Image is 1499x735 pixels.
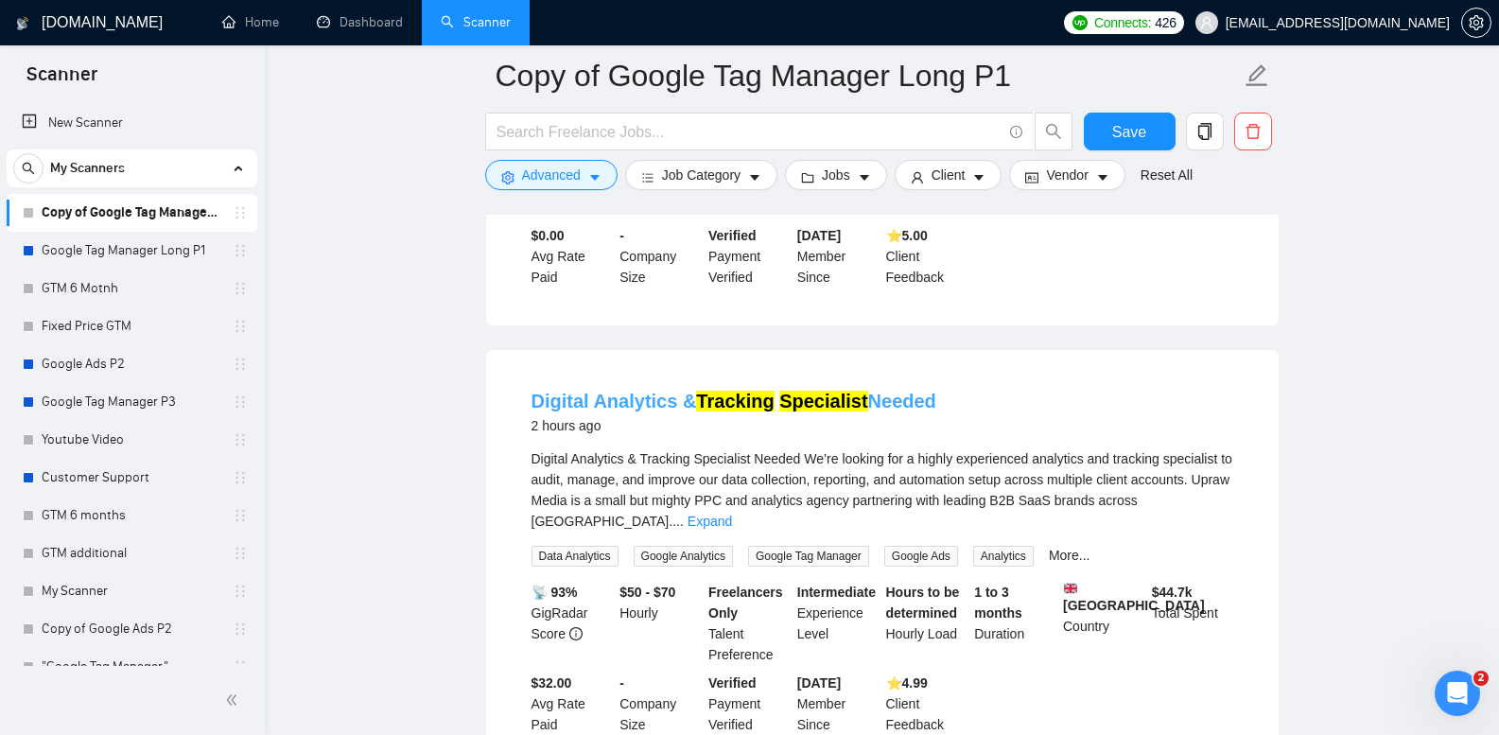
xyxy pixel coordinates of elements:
span: caret-down [588,170,601,184]
div: 2 hours ago [532,414,936,437]
a: Copy of Google Ads P2 [42,610,221,648]
span: Save [1112,120,1146,144]
a: "Google Tag Manager" [42,648,221,686]
div: Client Feedback [882,225,971,288]
span: Analytics [973,546,1034,567]
b: Intermediate [797,585,876,600]
a: searchScanner [441,14,511,30]
button: idcardVendorcaret-down [1009,160,1124,190]
b: ⭐️ 4.99 [886,675,928,691]
span: holder [233,546,248,561]
b: [DATE] [797,228,841,243]
a: Fixed Price GTM [42,307,221,345]
a: More... [1049,548,1090,563]
a: New Scanner [22,104,242,142]
b: $50 - $70 [619,585,675,600]
div: Total Spent [1148,582,1237,665]
a: GTM 6 Motnh [42,270,221,307]
button: userClientcaret-down [895,160,1002,190]
span: user [911,170,924,184]
button: folderJobscaret-down [785,160,887,190]
span: holder [233,394,248,410]
div: Experience Level [793,582,882,665]
span: holder [233,357,248,372]
div: Company Size [616,673,705,735]
b: Hours to be determined [886,585,960,621]
iframe: Intercom live chat [1435,671,1480,716]
b: 1 to 3 months [974,585,1022,621]
div: Talent Preference [705,582,793,665]
span: holder [233,243,248,258]
span: holder [233,508,248,523]
span: holder [233,205,248,220]
span: edit [1245,63,1269,88]
a: Google Tag Manager P3 [42,383,221,421]
span: Data Analytics [532,546,619,567]
span: double-left [225,691,244,709]
span: Google Ads [884,546,958,567]
div: Member Since [793,225,882,288]
span: Google Analytics [634,546,733,567]
div: Payment Verified [705,225,793,288]
span: ... [672,514,684,529]
span: Client [932,165,966,185]
span: caret-down [972,170,985,184]
a: Google Tag Manager Long P1 [42,232,221,270]
img: logo [16,9,29,39]
img: upwork-logo.png [1072,15,1088,30]
span: info-circle [1010,126,1022,138]
button: search [1035,113,1072,150]
span: holder [233,659,248,674]
button: barsJob Categorycaret-down [625,160,777,190]
span: search [14,162,43,175]
span: search [1036,123,1072,140]
b: ⭐️ 5.00 [886,228,928,243]
a: GTM 6 months [42,497,221,534]
span: Scanner [11,61,113,100]
div: Client Feedback [882,673,971,735]
span: Digital Analytics & Tracking Specialist Needed We’re looking for a highly experienced analytics a... [532,451,1232,529]
span: Vendor [1046,165,1088,185]
b: [DATE] [797,675,841,691]
div: Member Since [793,673,882,735]
div: GigRadar Score [528,582,617,665]
a: Reset All [1141,165,1193,185]
div: Avg Rate Paid [528,225,617,288]
span: Jobs [822,165,850,185]
a: setting [1461,15,1491,30]
span: Job Category [662,165,741,185]
b: [GEOGRAPHIC_DATA] [1063,582,1205,613]
button: Save [1084,113,1176,150]
div: Company Size [616,225,705,288]
div: Hourly Load [882,582,971,665]
span: setting [501,170,514,184]
a: My Scanner [42,572,221,610]
a: Digital Analytics &Tracking SpecialistNeeded [532,391,936,411]
button: settingAdvancedcaret-down [485,160,618,190]
span: caret-down [1096,170,1109,184]
img: 🇬🇧 [1064,582,1077,595]
a: Google Ads P2 [42,345,221,383]
span: caret-down [748,170,761,184]
button: copy [1186,113,1224,150]
span: holder [233,319,248,334]
a: Expand [688,514,732,529]
div: Payment Verified [705,673,793,735]
b: $ 44.7k [1152,585,1193,600]
input: Search Freelance Jobs... [497,120,1002,144]
span: Advanced [522,165,581,185]
span: holder [233,584,248,599]
b: 📡 93% [532,585,578,600]
span: folder [801,170,814,184]
a: Customer Support [42,459,221,497]
span: holder [233,281,248,296]
div: Avg Rate Paid [528,673,617,735]
span: 426 [1155,12,1176,33]
div: Duration [970,582,1059,665]
a: Copy of Google Tag Manager Long P1 [42,194,221,232]
span: My Scanners [50,149,125,187]
span: caret-down [858,170,871,184]
span: idcard [1025,170,1038,184]
mark: Specialist [779,391,867,411]
span: bars [641,170,654,184]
